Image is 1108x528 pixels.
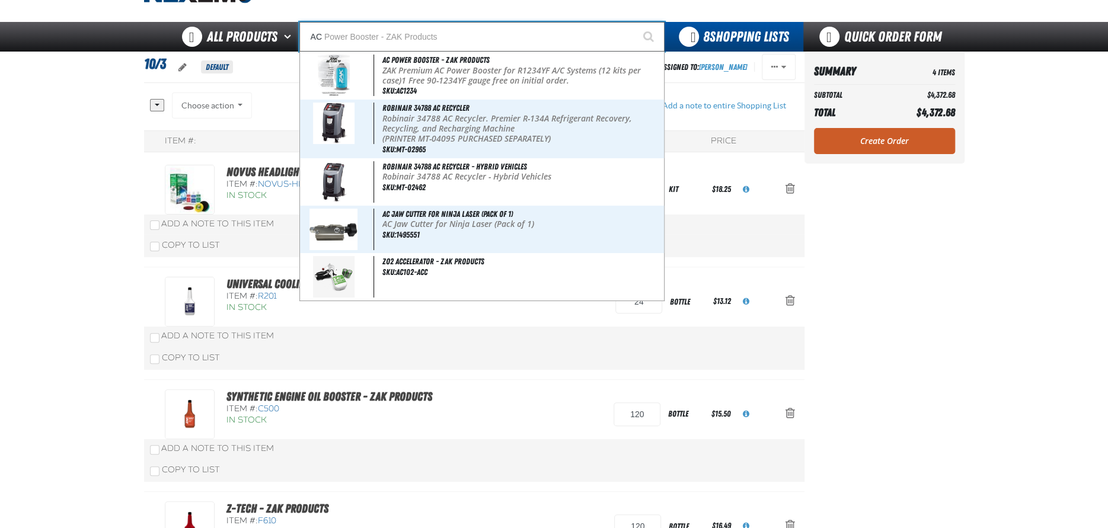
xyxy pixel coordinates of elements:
div: bottle [660,401,709,427]
label: Copy To List [150,353,220,363]
button: Actions of 10/3 [762,54,796,80]
button: View All Prices for NOVUS-HLRK [733,177,759,203]
span: Shopping Lists [703,28,789,45]
span: F610 [258,516,276,526]
button: oro.shoppinglist.label.edit.tooltip [169,55,196,81]
td: 4 Items [887,61,955,82]
span: NOVUS-HLRK [258,179,315,189]
span: AC Jaw Cutter for Ninja Laser (Pack of 1) [382,209,513,219]
strong: 1 Free 90-1234YF gauge free on initial order. [401,75,569,86]
th: Total [814,103,887,122]
input: Add a Note to This Item [150,445,159,455]
div: In Stock [226,415,450,426]
input: Product Quantity [615,290,662,313]
span: $4,372.68 [917,106,955,119]
p: (PRINTER MT-04095 PURCHASED SEPARATELY) [382,134,662,144]
div: Price [711,136,736,147]
div: bottle [662,289,711,315]
label: Copy To List [150,465,220,475]
input: Add a Note to This Item [150,220,159,230]
span: R201 [258,291,277,301]
div: Item #: [226,291,476,302]
label: Copy To List [150,240,220,250]
span: Add a Note to This Item [161,219,274,229]
button: Action Remove Universal Cooling System Conditioner - ZAK Products from 10/3 [776,289,804,315]
img: 5b11588832365114740816-02965.jpg [313,103,355,144]
img: 5b11587c23741456117654-zak-z02-accelerator-sm_2.png [313,256,355,297]
span: $18.25 [712,184,731,194]
span: SKU:1495551 [382,230,420,239]
span: AC Power Booster - ZAK Products [382,55,490,65]
a: Universal Cooling System Conditioner - ZAK Products [226,277,476,291]
p: ZAK Premium AC Power Booster for R1234YF A/C Systems (12 kits per case) [382,66,662,86]
span: SKU:AC102-ACC [382,267,427,277]
input: Copy To List [150,466,159,476]
button: Action Remove Synthetic Engine Oil Booster - ZAK Products from 10/3 [776,401,804,427]
span: 10/3 [144,56,166,72]
img: 6442acddae789010323837-AC1234.JPG [318,55,350,96]
img: 5b11587f15f12108056473-02462.jpg [313,161,355,203]
div: In Stock [226,302,476,313]
span: $15.50 [711,409,731,418]
p: Robinair 34788 AC Recycler. Premier R-134A Refrigerant Recovery, Recycling, and Recharging Machine [382,114,662,134]
a: Quick Order Form [803,22,964,52]
span: SKU:MT-02462 [382,183,426,192]
button: View All Prices for R201 [733,289,759,315]
th: Subtotal [814,87,887,103]
strong: 8 [703,28,710,45]
input: Copy To List [150,242,159,251]
p: AC Jaw Cutter for Ninja Laser (Pack of 1) [382,219,662,229]
input: Search [299,22,665,52]
td: $4,372.68 [887,87,955,103]
a: Synthetic Engine Oil Booster - ZAK Products [226,389,432,404]
input: Add a Note to This Item [150,333,159,343]
span: Robinair 34788 AC Recycler - Hybrid Vehicles [382,162,527,171]
button: Action Remove Novus Headlight Restoration Kit - Nexemo from 10/3 [776,177,804,203]
span: All Products [207,26,277,47]
div: Item #: [226,179,450,190]
span: ZO2 Accelerator - ZAK Products [382,257,484,266]
a: Create Order [814,128,955,154]
button: You have 8 Shopping Lists. Open to view details [665,22,803,52]
th: Summary [814,61,887,82]
span: SKU:AC1234 [382,86,417,95]
a: Novus Headlight Restoration Kit - Nexemo [226,165,423,179]
button: Open All Products pages [280,22,299,52]
div: Item #: [165,136,196,147]
span: Add a Note to This Item [161,443,274,453]
div: In Stock [226,190,450,201]
span: SKU:MT-02965 [382,145,426,154]
span: Default [201,60,233,73]
a: [PERSON_NAME] [699,62,747,72]
div: kit [661,176,710,203]
button: Start Searching [635,22,665,52]
span: C500 [258,404,279,414]
input: Product Quantity [614,402,660,426]
img: 6239f8047c302850474753-1495551.png [309,209,357,250]
div: Item #: [226,516,450,527]
p: Robinair 34788 AC Recycler - Hybrid Vehicles [382,172,662,182]
div: Item #: [226,404,450,415]
a: Z-Tech - ZAK Products [226,501,328,516]
span: $13.12 [713,296,731,306]
span: Robinair 34788 AC Recycler [382,103,470,113]
span: Add a Note to This Item [161,331,274,341]
div: Assigned To: [660,59,747,75]
button: Add a note to entire Shopping List [644,92,796,119]
input: Copy To List [150,354,159,364]
button: View All Prices for C500 [733,401,759,427]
